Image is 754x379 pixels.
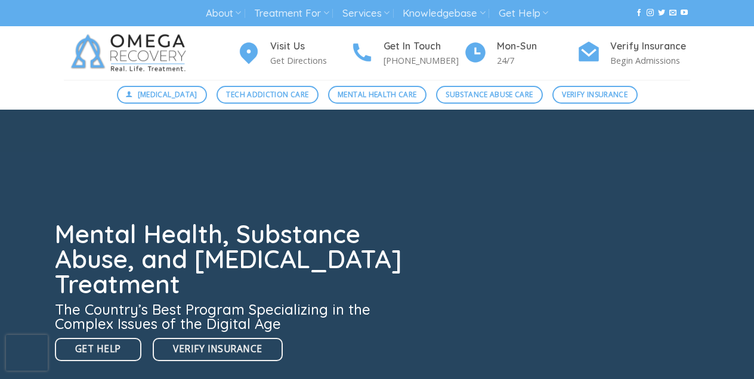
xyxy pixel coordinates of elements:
[328,86,427,104] a: Mental Health Care
[55,222,409,297] h1: Mental Health, Substance Abuse, and [MEDICAL_DATA] Treatment
[499,2,548,24] a: Get Help
[552,86,638,104] a: Verify Insurance
[658,9,665,17] a: Follow on Twitter
[436,86,543,104] a: Substance Abuse Care
[270,54,350,67] p: Get Directions
[117,86,208,104] a: [MEDICAL_DATA]
[6,335,48,371] iframe: reCAPTCHA
[635,9,642,17] a: Follow on Facebook
[206,2,241,24] a: About
[497,54,577,67] p: 24/7
[138,89,197,100] span: [MEDICAL_DATA]
[610,39,690,54] h4: Verify Insurance
[681,9,688,17] a: Follow on YouTube
[577,39,690,68] a: Verify Insurance Begin Admissions
[75,341,121,356] span: Get Help
[55,302,409,331] h3: The Country’s Best Program Specializing in the Complex Issues of the Digital Age
[254,2,329,24] a: Treatment For
[562,89,628,100] span: Verify Insurance
[55,338,141,361] a: Get Help
[647,9,654,17] a: Follow on Instagram
[64,26,198,80] img: Omega Recovery
[350,39,463,68] a: Get In Touch [PHONE_NUMBER]
[342,2,390,24] a: Services
[403,2,485,24] a: Knowledgebase
[217,86,319,104] a: Tech Addiction Care
[338,89,416,100] span: Mental Health Care
[384,54,463,67] p: [PHONE_NUMBER]
[446,89,533,100] span: Substance Abuse Care
[384,39,463,54] h4: Get In Touch
[237,39,350,68] a: Visit Us Get Directions
[497,39,577,54] h4: Mon-Sun
[153,338,282,361] a: Verify Insurance
[610,54,690,67] p: Begin Admissions
[226,89,308,100] span: Tech Addiction Care
[270,39,350,54] h4: Visit Us
[173,341,262,356] span: Verify Insurance
[669,9,676,17] a: Send us an email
